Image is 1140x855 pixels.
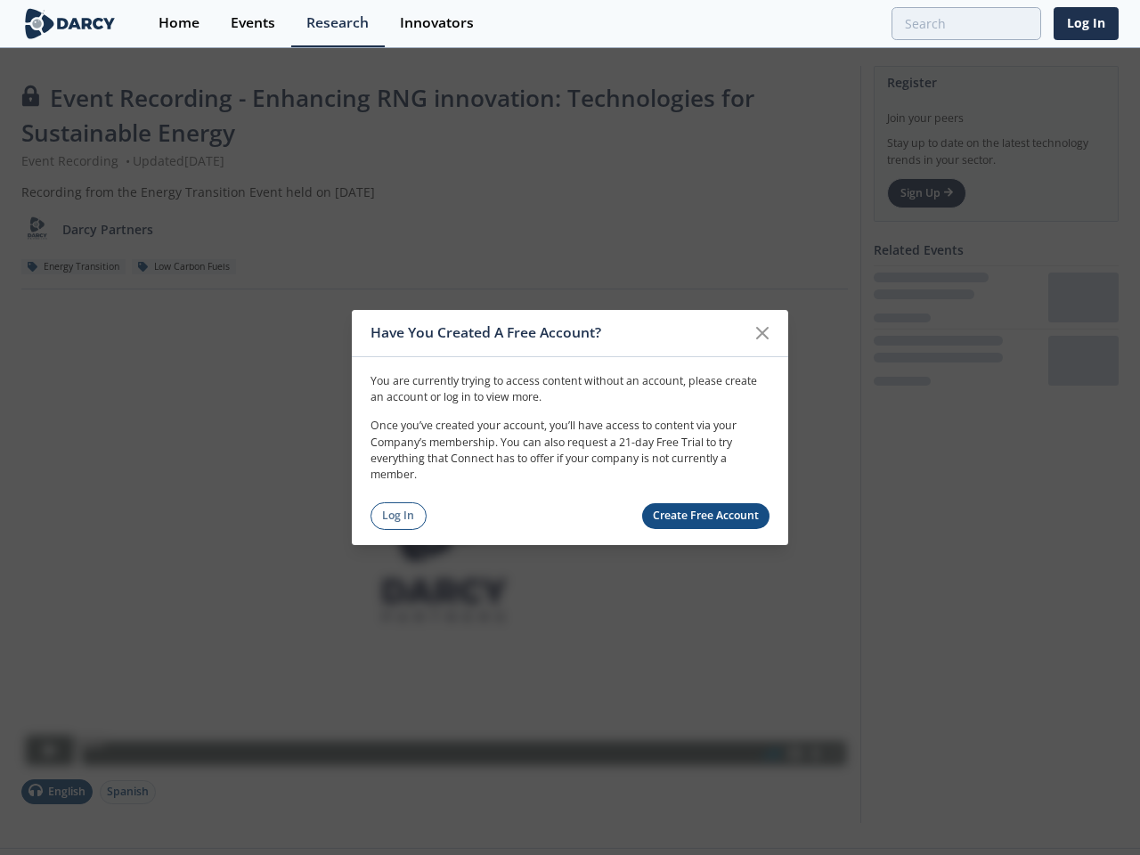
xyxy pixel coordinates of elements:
[370,418,769,484] p: Once you’ve created your account, you’ll have access to content via your Company’s membership. Yo...
[306,16,369,30] div: Research
[21,8,118,39] img: logo-wide.svg
[400,16,474,30] div: Innovators
[370,372,769,405] p: You are currently trying to access content without an account, please create an account or log in...
[159,16,199,30] div: Home
[892,7,1041,40] input: Advanced Search
[231,16,275,30] div: Events
[642,503,770,529] a: Create Free Account
[1054,7,1119,40] a: Log In
[370,502,427,530] a: Log In
[370,316,745,350] div: Have You Created A Free Account?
